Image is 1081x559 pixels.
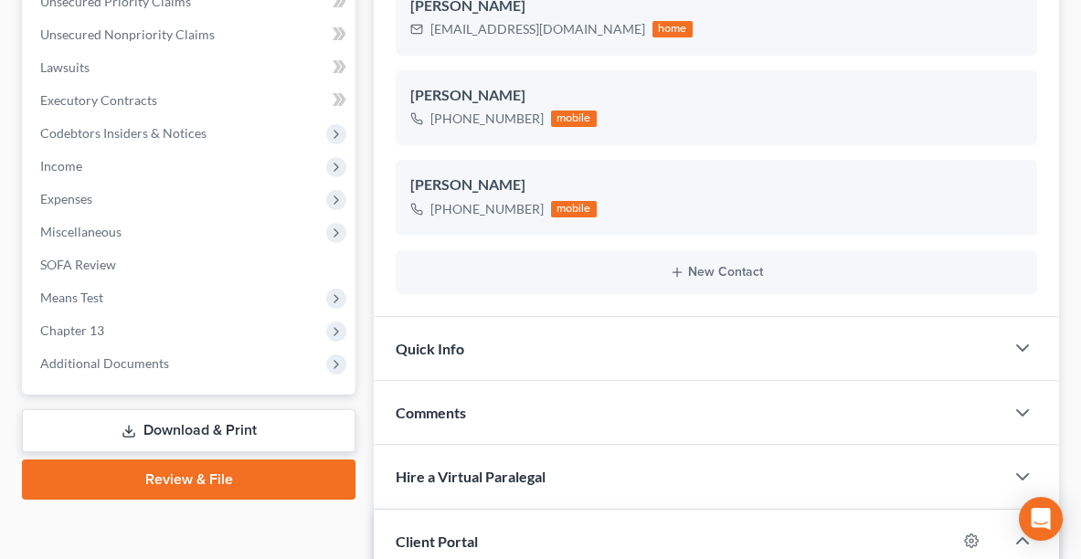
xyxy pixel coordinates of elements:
a: Executory Contracts [26,84,355,117]
div: mobile [551,111,597,127]
span: SOFA Review [40,257,116,272]
div: [PERSON_NAME] [410,174,1023,196]
span: Unsecured Nonpriority Claims [40,26,215,42]
span: Comments [396,404,466,421]
span: Additional Documents [40,355,169,371]
a: Lawsuits [26,51,355,84]
span: Lawsuits [40,59,90,75]
div: [PHONE_NUMBER] [430,110,544,128]
a: Download & Print [22,409,355,452]
span: Chapter 13 [40,322,104,338]
span: Income [40,158,82,174]
div: home [652,21,693,37]
div: mobile [551,201,597,217]
a: Unsecured Nonpriority Claims [26,18,355,51]
span: Codebtors Insiders & Notices [40,125,207,141]
span: Quick Info [396,340,464,357]
span: Miscellaneous [40,224,122,239]
span: Expenses [40,191,92,206]
a: Review & File [22,459,355,500]
div: Open Intercom Messenger [1019,497,1063,541]
span: Means Test [40,290,103,305]
a: SOFA Review [26,248,355,281]
div: [PERSON_NAME] [410,85,1023,107]
span: Hire a Virtual Paralegal [396,468,546,485]
div: [EMAIL_ADDRESS][DOMAIN_NAME] [430,20,645,38]
span: Executory Contracts [40,92,157,108]
span: Client Portal [396,533,478,550]
div: [PHONE_NUMBER] [430,200,544,218]
button: New Contact [410,265,1023,279]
